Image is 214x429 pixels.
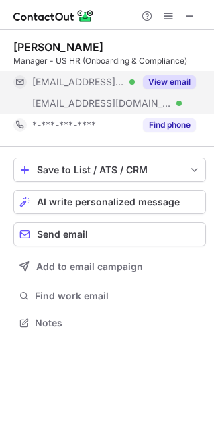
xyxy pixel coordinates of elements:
span: Notes [35,317,201,329]
button: Reveal Button [143,75,196,89]
span: Send email [37,229,88,240]
button: Notes [13,314,206,332]
div: Save to List / ATS / CRM [37,164,182,175]
span: Find work email [35,290,201,302]
span: [EMAIL_ADDRESS][DOMAIN_NAME] [32,97,172,109]
div: Manager - US HR (Onboarding & Compliance) [13,55,206,67]
span: AI write personalized message [37,197,180,207]
span: [EMAIL_ADDRESS][DOMAIN_NAME] [32,76,125,88]
button: Reveal Button [143,118,196,132]
span: Add to email campaign [36,261,143,272]
div: [PERSON_NAME] [13,40,103,54]
button: Add to email campaign [13,254,206,279]
button: save-profile-one-click [13,158,206,182]
button: Send email [13,222,206,246]
button: AI write personalized message [13,190,206,214]
button: Find work email [13,287,206,305]
img: ContactOut v5.3.10 [13,8,94,24]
